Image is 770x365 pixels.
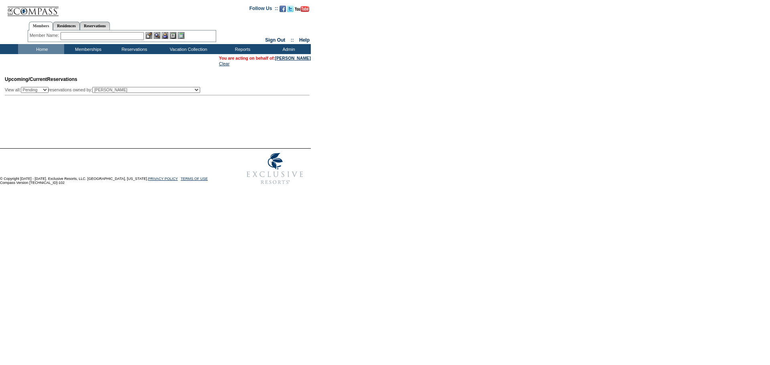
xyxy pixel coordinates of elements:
span: :: [291,37,294,43]
img: Become our fan on Facebook [280,6,286,12]
a: [PERSON_NAME] [275,56,311,60]
td: Admin [265,44,311,54]
td: Follow Us :: [249,5,278,14]
img: Exclusive Resorts [239,149,311,189]
a: Reservations [80,22,110,30]
span: Reservations [5,77,77,82]
img: View [154,32,160,39]
td: Vacation Collection [156,44,219,54]
span: Upcoming/Current [5,77,47,82]
td: Memberships [64,44,110,54]
img: Impersonate [162,32,168,39]
a: Clear [219,61,229,66]
a: Follow us on Twitter [287,8,294,13]
img: Subscribe to our YouTube Channel [295,6,309,12]
a: PRIVACY POLICY [148,177,178,181]
a: Become our fan on Facebook [280,8,286,13]
a: TERMS OF USE [181,177,208,181]
td: Home [18,44,64,54]
img: Follow us on Twitter [287,6,294,12]
a: Subscribe to our YouTube Channel [295,8,309,13]
a: Sign Out [265,37,285,43]
a: Help [299,37,310,43]
img: b_calculator.gif [178,32,184,39]
td: Reservations [110,44,156,54]
img: Reservations [170,32,176,39]
img: b_edit.gif [146,32,152,39]
div: Member Name: [30,32,61,39]
span: You are acting on behalf of: [219,56,311,60]
a: Residences [53,22,80,30]
a: Members [29,22,53,30]
div: View all: reservations owned by: [5,87,204,93]
td: Reports [219,44,265,54]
